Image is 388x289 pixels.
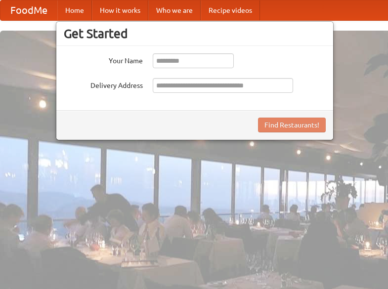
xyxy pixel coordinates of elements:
[64,53,143,66] label: Your Name
[57,0,92,20] a: Home
[258,118,326,132] button: Find Restaurants!
[201,0,260,20] a: Recipe videos
[64,26,326,41] h3: Get Started
[64,78,143,90] label: Delivery Address
[92,0,148,20] a: How it works
[0,0,57,20] a: FoodMe
[148,0,201,20] a: Who we are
